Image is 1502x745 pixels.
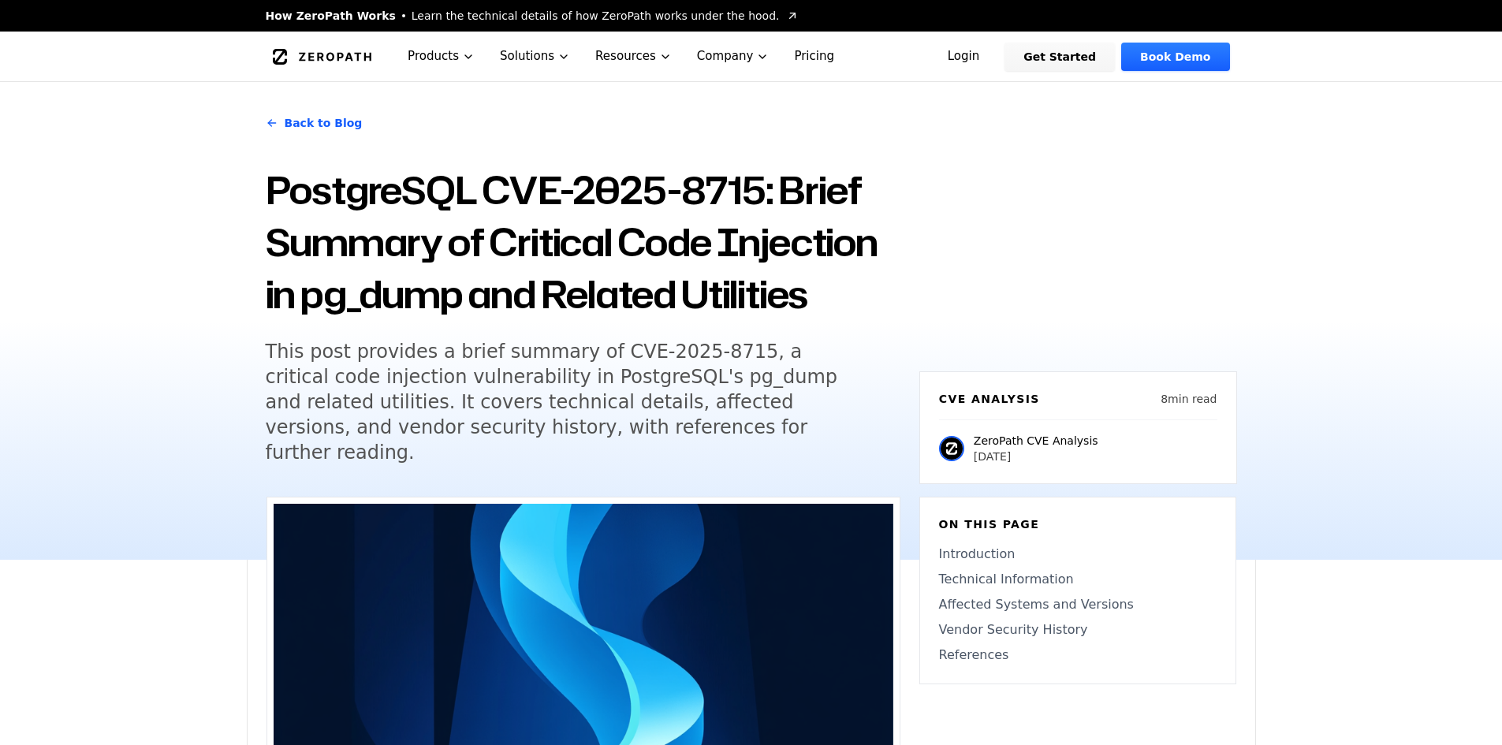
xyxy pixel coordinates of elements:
button: Resources [583,32,684,81]
h6: CVE Analysis [939,391,1040,407]
button: Company [684,32,782,81]
p: 8 min read [1161,391,1217,407]
a: Vendor Security History [939,620,1217,639]
p: [DATE] [974,449,1098,464]
a: How ZeroPath WorksLearn the technical details of how ZeroPath works under the hood. [266,8,799,24]
h1: PostgreSQL CVE-2025-8715: Brief Summary of Critical Code Injection in pg_dump and Related Utilities [266,164,900,320]
h6: On this page [939,516,1217,532]
span: How ZeroPath Works [266,8,396,24]
h5: This post provides a brief summary of CVE-2025-8715, a critical code injection vulnerability in P... [266,339,871,465]
a: Get Started [1004,43,1115,71]
span: Learn the technical details of how ZeroPath works under the hood. [412,8,780,24]
a: References [939,646,1217,665]
a: Technical Information [939,570,1217,589]
button: Solutions [487,32,583,81]
p: ZeroPath CVE Analysis [974,433,1098,449]
a: Pricing [781,32,847,81]
nav: Global [247,32,1256,81]
button: Products [395,32,487,81]
a: Login [929,43,999,71]
img: ZeroPath CVE Analysis [939,436,964,461]
a: Book Demo [1121,43,1229,71]
a: Affected Systems and Versions [939,595,1217,614]
a: Back to Blog [266,101,363,145]
a: Introduction [939,545,1217,564]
